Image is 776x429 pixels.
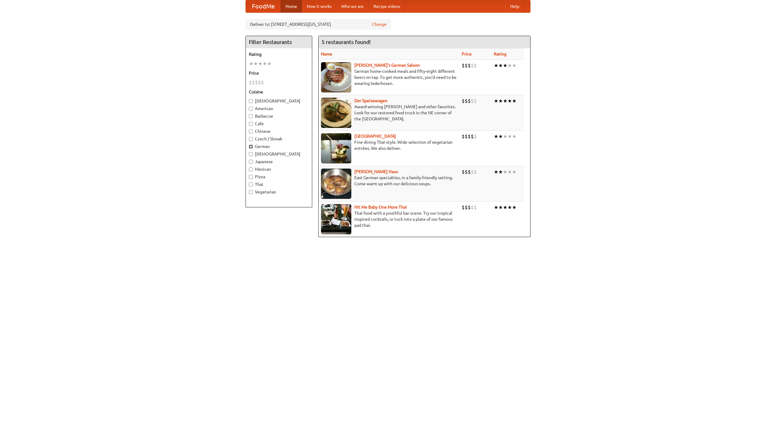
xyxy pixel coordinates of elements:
a: [GEOGRAPHIC_DATA] [354,134,396,139]
a: Hit Me Baby One More Thai [354,205,407,209]
img: babythai.jpg [321,204,351,234]
li: $ [474,204,477,211]
li: ★ [503,98,507,104]
label: Pizza [249,174,309,180]
li: $ [462,204,465,211]
li: $ [462,62,465,69]
a: FoodMe [246,0,281,12]
li: ★ [498,133,503,140]
li: $ [468,98,471,104]
img: satay.jpg [321,133,351,163]
li: $ [474,169,477,175]
a: Der Speisewagen [354,98,387,103]
li: ★ [507,133,512,140]
input: Thai [249,183,253,186]
li: $ [471,62,474,69]
li: $ [258,79,261,86]
img: kohlhaus.jpg [321,169,351,199]
p: German home-cooked meals and fifty-eight different beers on tap. To get more authentic, you'd nee... [321,68,457,86]
li: ★ [503,169,507,175]
li: $ [252,79,255,86]
label: [DEMOGRAPHIC_DATA] [249,98,309,104]
h5: Rating [249,51,309,57]
li: $ [471,98,474,104]
input: [DEMOGRAPHIC_DATA] [249,152,253,156]
li: $ [249,79,252,86]
p: Award-winning [PERSON_NAME] and other favorites. Look for our restored food truck in the NE corne... [321,104,457,122]
li: ★ [494,169,498,175]
li: $ [468,62,471,69]
ng-pluralize: 5 restaurants found! [322,39,371,45]
label: [DEMOGRAPHIC_DATA] [249,151,309,157]
li: ★ [512,98,517,104]
li: ★ [498,62,503,69]
li: $ [465,62,468,69]
li: ★ [494,204,498,211]
a: Change [372,21,386,27]
li: ★ [512,133,517,140]
a: How it works [302,0,336,12]
li: ★ [512,169,517,175]
li: ★ [498,169,503,175]
li: ★ [507,98,512,104]
label: Mexican [249,166,309,172]
li: ★ [507,204,512,211]
a: Help [505,0,524,12]
input: Cafe [249,122,253,126]
li: $ [468,133,471,140]
li: ★ [498,98,503,104]
input: [DEMOGRAPHIC_DATA] [249,99,253,103]
input: Chinese [249,129,253,133]
label: Vegetarian [249,189,309,195]
li: ★ [498,204,503,211]
li: ★ [263,60,267,67]
li: ★ [267,60,272,67]
li: $ [471,169,474,175]
input: Japanese [249,160,253,164]
li: $ [261,79,264,86]
a: Price [462,52,472,56]
label: American [249,106,309,112]
h4: Filter Restaurants [246,36,312,48]
p: East German specialties, in a family-friendly setting. Come warm up with our delicious soups. [321,175,457,187]
li: $ [468,169,471,175]
li: $ [471,204,474,211]
li: ★ [258,60,263,67]
li: ★ [249,60,253,67]
li: ★ [253,60,258,67]
a: Name [321,52,332,56]
li: $ [474,62,477,69]
li: $ [465,98,468,104]
label: Thai [249,181,309,187]
label: Cafe [249,121,309,127]
li: $ [468,204,471,211]
input: Vegetarian [249,190,253,194]
a: Home [281,0,302,12]
label: Barbecue [249,113,309,119]
input: Barbecue [249,114,253,118]
label: Japanese [249,159,309,165]
div: Deliver to: [STREET_ADDRESS][US_STATE] [246,19,391,30]
li: $ [462,133,465,140]
li: $ [474,133,477,140]
label: Czech / Slovak [249,136,309,142]
li: ★ [512,204,517,211]
input: Czech / Slovak [249,137,253,141]
a: Rating [494,52,507,56]
input: German [249,145,253,149]
h5: Cuisine [249,89,309,95]
p: Thai food with a youthful bar scene. Try our tropical inspired cocktails, or tuck into a plate of... [321,210,457,228]
input: Mexican [249,167,253,171]
img: speisewagen.jpg [321,98,351,128]
li: $ [465,169,468,175]
h5: Price [249,70,309,76]
li: $ [462,98,465,104]
li: ★ [507,62,512,69]
li: ★ [494,98,498,104]
a: [PERSON_NAME]'s German Saloon [354,63,420,68]
img: esthers.jpg [321,62,351,92]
